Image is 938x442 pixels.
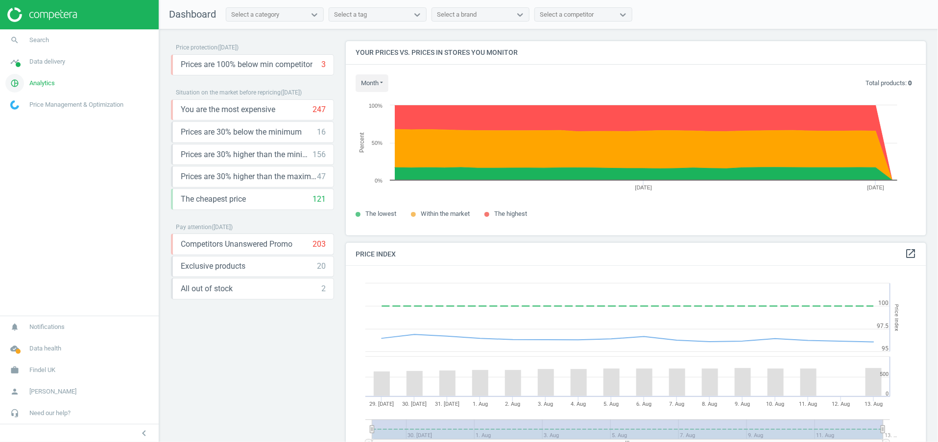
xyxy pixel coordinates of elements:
button: month [356,74,388,92]
i: headset_mic [5,404,24,422]
i: person [5,382,24,401]
i: timeline [5,52,24,71]
tspan: 13. Aug [865,401,883,407]
tspan: 3. Aug [538,401,553,407]
text: 500 [880,371,889,377]
span: You are the most expensive [181,104,275,115]
span: Prices are 100% below min competitor [181,59,313,70]
span: Within the market [421,210,470,217]
text: 50% [372,140,383,146]
span: Competitors Unanswered Promo [181,239,292,250]
tspan: Percent [359,132,365,153]
text: 100 [878,300,889,306]
div: 20 [317,261,326,272]
span: Data health [29,344,61,353]
text: 0 [886,391,889,397]
tspan: 10. Aug [766,401,784,407]
span: Analytics [29,79,55,88]
a: open_in_new [905,248,916,260]
i: work [5,361,24,379]
i: pie_chart_outlined [5,74,24,93]
div: 247 [313,104,326,115]
span: Price Management & Optimization [29,100,123,109]
span: ( [DATE] ) [281,89,302,96]
text: 0% [375,178,383,184]
span: The lowest [365,210,396,217]
b: 0 [908,79,912,87]
div: Select a tag [334,10,367,19]
h4: Price Index [346,243,926,266]
span: Need our help? [29,409,71,418]
tspan: 13. … [885,432,897,439]
span: Situation on the market before repricing [176,89,281,96]
span: All out of stock [181,283,233,294]
tspan: 9. Aug [735,401,750,407]
div: 156 [313,149,326,160]
text: 97.5 [877,323,889,329]
tspan: 12. Aug [832,401,850,407]
div: Select a category [231,10,279,19]
span: Dashboard [169,8,216,20]
div: 3 [321,59,326,70]
p: Total products: [866,79,912,88]
i: open_in_new [905,248,916,259]
span: Exclusive products [181,261,245,272]
span: Prices are 30% below the minimum [181,127,302,138]
span: ( [DATE] ) [212,224,233,231]
span: Prices are 30% higher than the minimum [181,149,313,160]
i: cloud_done [5,339,24,358]
tspan: [DATE] [867,185,885,190]
span: The cheapest price [181,194,246,205]
button: chevron_left [132,427,156,440]
tspan: 5. Aug [604,401,619,407]
i: notifications [5,318,24,336]
span: [PERSON_NAME] [29,387,76,396]
span: Search [29,36,49,45]
img: ajHJNr6hYgQAAAAASUVORK5CYII= [7,7,77,22]
div: Select a brand [437,10,477,19]
tspan: 6. Aug [636,401,651,407]
div: 121 [313,194,326,205]
div: Select a competitor [540,10,594,19]
div: 2 [321,283,326,294]
span: Notifications [29,323,65,331]
img: wGWNvw8QSZomAAAAABJRU5ErkJggg== [10,100,19,110]
text: 95 [882,345,889,352]
span: Prices are 30% higher than the maximal [181,171,317,182]
span: Findel UK [29,366,55,374]
div: 16 [317,127,326,138]
tspan: 1. Aug [473,401,488,407]
h4: Your prices vs. prices in stores you monitor [346,41,926,64]
text: 100% [369,103,383,109]
tspan: 2. Aug [505,401,521,407]
tspan: Price Index [893,304,900,331]
div: 203 [313,239,326,250]
div: 47 [317,171,326,182]
tspan: 4. Aug [571,401,586,407]
tspan: 31. [DATE] [435,401,459,407]
i: chevron_left [138,427,150,439]
span: Price protection [176,44,217,51]
tspan: 29. [DATE] [369,401,394,407]
span: ( [DATE] ) [217,44,239,51]
tspan: 7. Aug [669,401,684,407]
tspan: [DATE] [635,185,652,190]
tspan: 11. Aug [799,401,817,407]
i: search [5,31,24,49]
span: Data delivery [29,57,65,66]
span: The highest [494,210,527,217]
tspan: 30. [DATE] [402,401,427,407]
tspan: 8. Aug [702,401,717,407]
span: Pay attention [176,224,212,231]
